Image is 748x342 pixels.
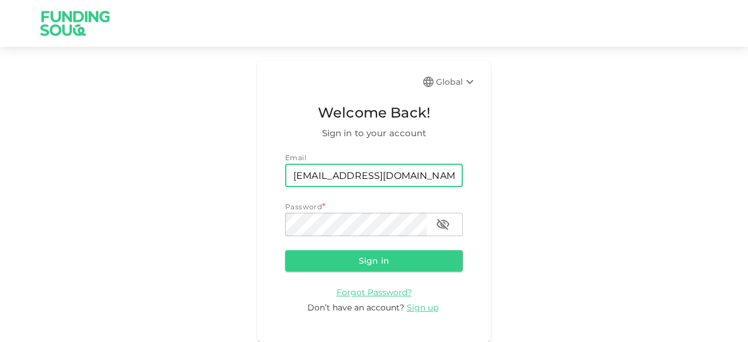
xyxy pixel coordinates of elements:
[407,302,438,313] span: Sign up
[285,126,463,140] span: Sign in to your account
[337,287,412,298] span: Forgot Password?
[285,213,427,236] input: password
[307,302,404,313] span: Don’t have an account?
[285,153,306,162] span: Email
[285,250,463,271] button: Sign in
[436,75,477,89] div: Global
[285,202,322,211] span: Password
[285,102,463,124] span: Welcome Back!
[337,286,412,298] a: Forgot Password?
[285,164,463,187] input: email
